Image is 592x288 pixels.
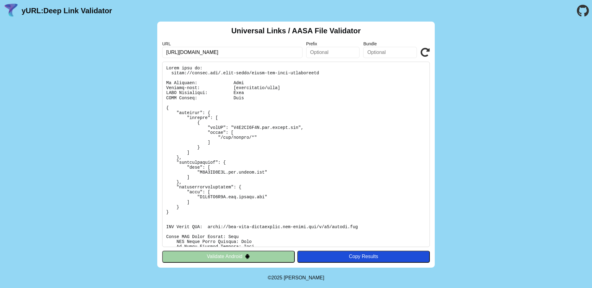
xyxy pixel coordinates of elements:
a: Michael Ibragimchayev's Personal Site [284,275,324,280]
img: droidIcon.svg [245,254,250,259]
label: URL [162,41,302,46]
span: 2025 [271,275,282,280]
a: yURL:Deep Link Validator [22,6,112,15]
div: Copy Results [300,254,427,259]
input: Required [162,47,302,58]
footer: © [268,268,324,288]
img: yURL Logo [3,3,19,19]
h2: Universal Links / AASA File Validator [231,27,361,35]
label: Bundle [363,41,417,46]
label: Prefix [306,41,360,46]
button: Copy Results [297,251,430,262]
input: Optional [363,47,417,58]
pre: Lorem ipsu do: sitam://consec.adi/.elit-seddo/eiusm-tem-inci-utlaboreetd Ma Aliquaen: Admi Veniam... [162,62,430,247]
button: Validate Android [162,251,295,262]
input: Optional [306,47,360,58]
